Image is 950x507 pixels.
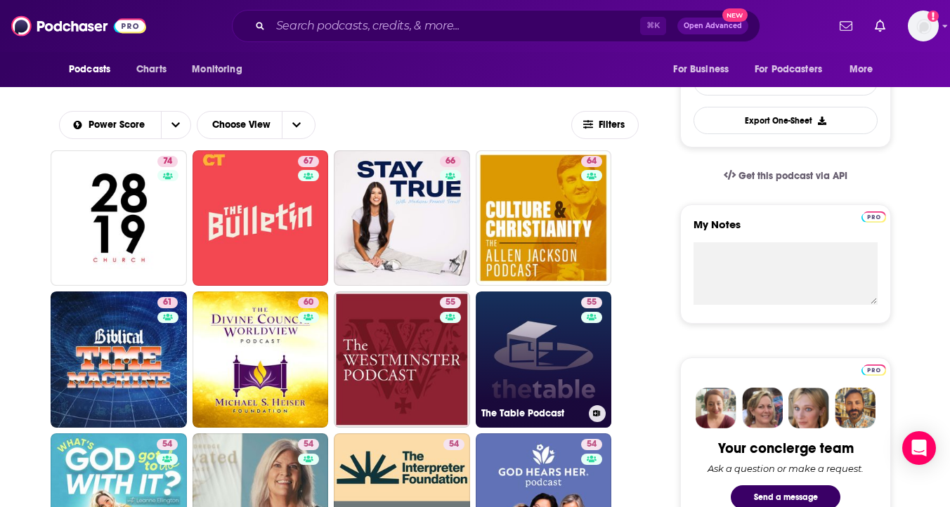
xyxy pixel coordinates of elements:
[193,150,329,287] a: 67
[127,56,175,83] a: Charts
[157,439,178,450] a: 54
[694,107,878,134] button: Export One-Sheet
[834,14,858,38] a: Show notifications dropdown
[298,297,319,308] a: 60
[51,291,187,428] a: 61
[201,113,282,137] span: Choose View
[571,111,639,139] button: Filters
[481,407,583,419] h3: The Table Podcast
[271,15,640,37] input: Search podcasts, credits, & more...
[587,154,597,169] span: 64
[861,209,886,223] a: Pro website
[60,120,161,130] button: open menu
[232,10,760,42] div: Search podcasts, credits, & more...
[788,388,829,428] img: Jules Profile
[304,154,313,169] span: 67
[677,18,748,34] button: Open AdvancedNew
[182,56,260,83] button: open menu
[663,56,746,83] button: open menu
[157,297,178,308] a: 61
[476,150,612,287] a: 64
[640,17,666,35] span: ⌘ K
[162,437,172,452] span: 54
[599,120,627,130] span: Filters
[587,296,597,310] span: 55
[69,60,110,79] span: Podcasts
[684,22,742,29] span: Open Advanced
[334,291,470,428] a: 55
[850,60,873,79] span: More
[861,211,886,223] img: Podchaser Pro
[928,11,939,22] svg: Add a profile image
[755,60,822,79] span: For Podcasters
[696,388,736,428] img: Sydney Profile
[908,11,939,41] span: Logged in as tnzgift615
[298,156,319,167] a: 67
[59,56,129,83] button: open menu
[440,156,461,167] a: 66
[712,159,859,193] a: Get this podcast via API
[449,437,459,452] span: 54
[51,150,187,287] a: 74
[869,14,891,38] a: Show notifications dropdown
[445,296,455,310] span: 55
[840,56,891,83] button: open menu
[163,296,172,310] span: 61
[902,431,936,465] div: Open Intercom Messenger
[708,463,864,474] div: Ask a question or make a request.
[673,60,729,79] span: For Business
[161,112,190,138] button: open menu
[89,120,150,130] span: Power Score
[193,291,329,428] a: 60
[908,11,939,41] button: Show profile menu
[334,150,470,287] a: 66
[445,154,455,169] span: 66
[581,439,602,450] a: 54
[722,8,748,22] span: New
[908,11,939,41] img: User Profile
[738,170,847,182] span: Get this podcast via API
[476,291,612,428] a: 55The Table Podcast
[59,111,191,139] h2: Choose List sort
[298,439,319,450] a: 54
[136,60,167,79] span: Charts
[197,111,315,139] button: Choose View
[304,437,313,452] span: 54
[587,437,597,452] span: 54
[440,297,461,308] a: 55
[861,362,886,376] a: Pro website
[443,439,464,450] a: 54
[746,56,842,83] button: open menu
[742,388,783,428] img: Barbara Profile
[718,440,854,457] div: Your concierge team
[581,156,602,167] a: 64
[304,296,313,310] span: 60
[192,60,242,79] span: Monitoring
[694,218,878,242] label: My Notes
[11,13,146,39] img: Podchaser - Follow, Share and Rate Podcasts
[835,388,876,428] img: Jon Profile
[861,364,886,376] img: Podchaser Pro
[197,111,325,139] h2: Choose View
[163,154,172,169] span: 74
[581,297,602,308] a: 55
[157,156,178,167] a: 74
